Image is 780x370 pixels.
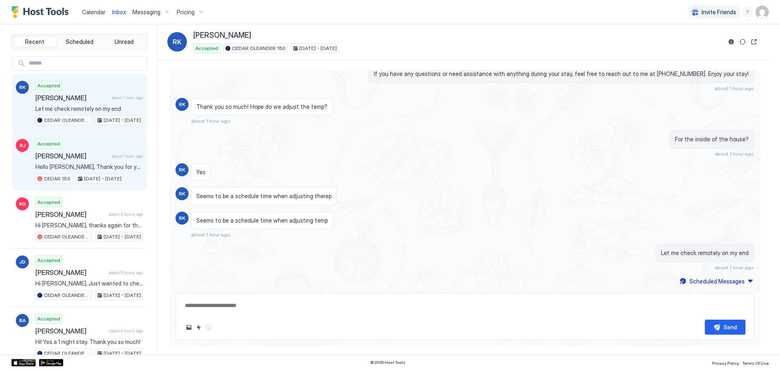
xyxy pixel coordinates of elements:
[35,94,108,102] span: [PERSON_NAME]
[19,317,26,324] span: BA
[35,163,143,171] span: Hello [PERSON_NAME], Thank you for your question! I’ll need to check the exact measurements for t...
[179,101,185,108] span: RK
[58,36,101,48] button: Scheduled
[196,103,327,110] span: Thank you so much! Hope do we adjust the temp?
[44,350,90,357] span: CEDAR OLEANDER 157
[712,358,739,367] a: Privacy Policy
[742,361,769,366] span: Terms Of Use
[194,322,204,332] button: Quick reply
[37,257,60,264] span: Accepted
[689,277,745,286] div: Scheduled Messages
[173,37,182,47] span: RK
[104,233,141,240] span: [DATE] - [DATE]
[370,360,405,365] span: © 2025 Host Tools
[184,322,194,332] button: Upload image
[715,151,754,157] span: about 1 hour ago
[132,9,160,16] span: Messaging
[742,358,769,367] a: Terms Of Use
[738,37,747,47] button: Sync reservation
[661,249,749,257] span: Let me check remotely on my end
[705,320,745,335] button: Send
[299,45,337,52] span: [DATE] - [DATE]
[179,214,185,222] span: RK
[104,350,141,357] span: [DATE] - [DATE]
[749,37,759,47] button: Open reservation
[195,45,218,52] span: Accepted
[19,84,26,91] span: RK
[179,166,185,173] span: RK
[712,361,739,366] span: Privacy Policy
[66,38,93,45] span: Scheduled
[44,175,70,182] span: CEDAR 153
[104,117,141,124] span: [DATE] - [DATE]
[37,140,60,147] span: Accepted
[39,359,63,366] a: Google Play Store
[177,9,195,16] span: Pricing
[37,82,60,89] span: Accepted
[112,154,143,159] span: about 1 hour ago
[112,8,126,16] a: Inbox
[743,7,752,17] div: menu
[37,315,60,322] span: Accepted
[109,212,143,217] span: about 2 hours ago
[26,56,146,70] input: Input Field
[191,118,230,124] span: about 1 hour ago
[84,175,121,182] span: [DATE] - [DATE]
[35,327,106,335] span: [PERSON_NAME]
[715,264,754,270] span: about 1 hour ago
[82,8,106,16] a: Calendar
[104,292,141,299] span: [DATE] - [DATE]
[109,270,143,275] span: about 3 hours ago
[115,38,134,45] span: Unread
[675,136,749,143] span: For the inside of the house?
[678,276,754,287] button: Scheduled Messages
[112,9,126,15] span: Inbox
[35,280,143,287] span: Hi [PERSON_NAME], Just wanted to check in and make sure you have everything you need? Hope you're...
[196,217,328,224] span: Seems to be a schedule time when adjusting temp
[19,200,26,208] span: KG
[35,268,106,277] span: [PERSON_NAME]
[109,328,143,333] span: about 6 hours ago
[37,199,60,206] span: Accepted
[19,142,26,149] span: RJ
[196,169,206,176] span: Yes
[11,34,147,50] div: tab-group
[756,6,769,19] div: User profile
[25,38,44,45] span: Recent
[724,323,737,331] div: Send
[44,292,90,299] span: CEDAR OLEANDER 156
[702,9,736,16] span: Invite Friends
[179,190,185,197] span: RK
[232,45,286,52] span: CEDAR OLEANDER 150
[82,9,106,15] span: Calendar
[44,117,90,124] span: CEDAR OLEANDER 150
[193,31,251,40] span: [PERSON_NAME]
[44,233,90,240] span: CEDAR OLEANDER 156
[102,36,145,48] button: Unread
[726,37,736,47] button: Reservation information
[19,258,26,266] span: JD
[35,222,143,229] span: Hi [PERSON_NAME], thanks again for the booking. We also have [DATE] open if you wished to extend ...
[35,338,143,346] span: Hi! Yes a 1 night stay. Thank you so much!
[11,6,72,18] a: Host Tools Logo
[196,193,331,200] span: Seems to be a schedule time when adjusting therep
[11,359,36,366] a: App Store
[35,210,106,219] span: [PERSON_NAME]
[191,232,230,238] span: about 1 hour ago
[112,95,143,100] span: about 1 hour ago
[715,85,754,91] span: about 1 hour ago
[35,152,108,160] span: [PERSON_NAME]
[35,105,143,113] span: Let me check remotely on my end
[13,36,56,48] button: Recent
